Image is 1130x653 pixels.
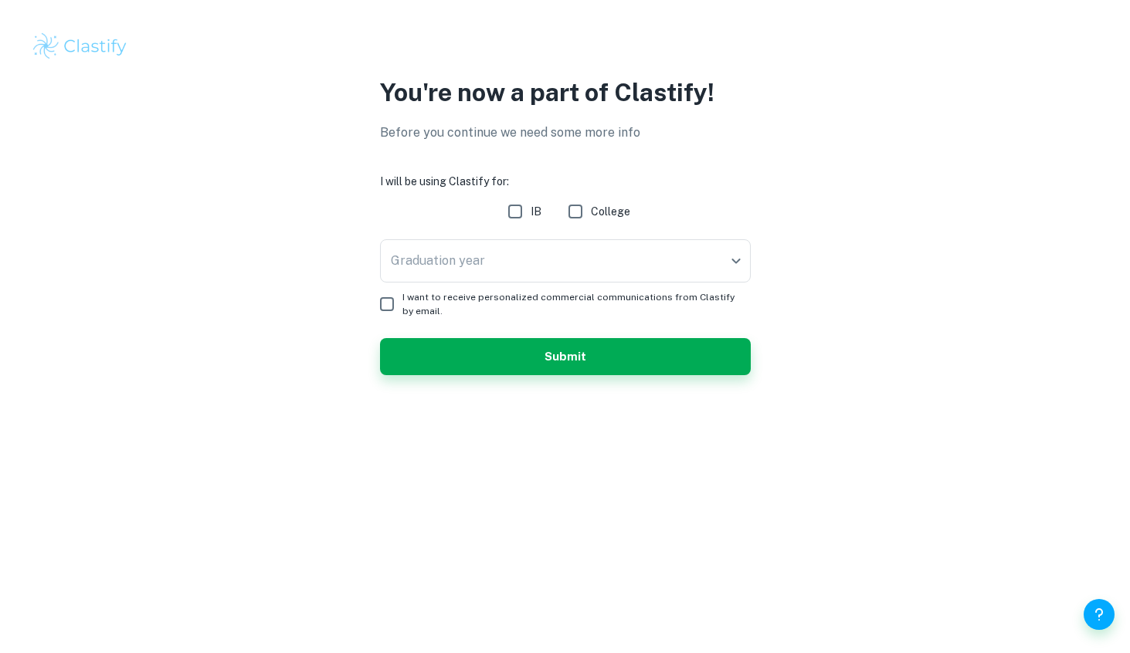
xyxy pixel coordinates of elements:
button: Submit [380,338,751,375]
p: You're now a part of Clastify! [380,74,751,111]
h6: I will be using Clastify for: [380,173,751,190]
span: College [591,203,630,220]
img: Clastify logo [31,31,129,62]
p: Before you continue we need some more info [380,123,751,142]
button: Help and Feedback [1084,599,1115,630]
span: IB [531,203,541,220]
span: I want to receive personalized commercial communications from Clastify by email. [402,290,738,318]
a: Clastify logo [31,31,1099,62]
